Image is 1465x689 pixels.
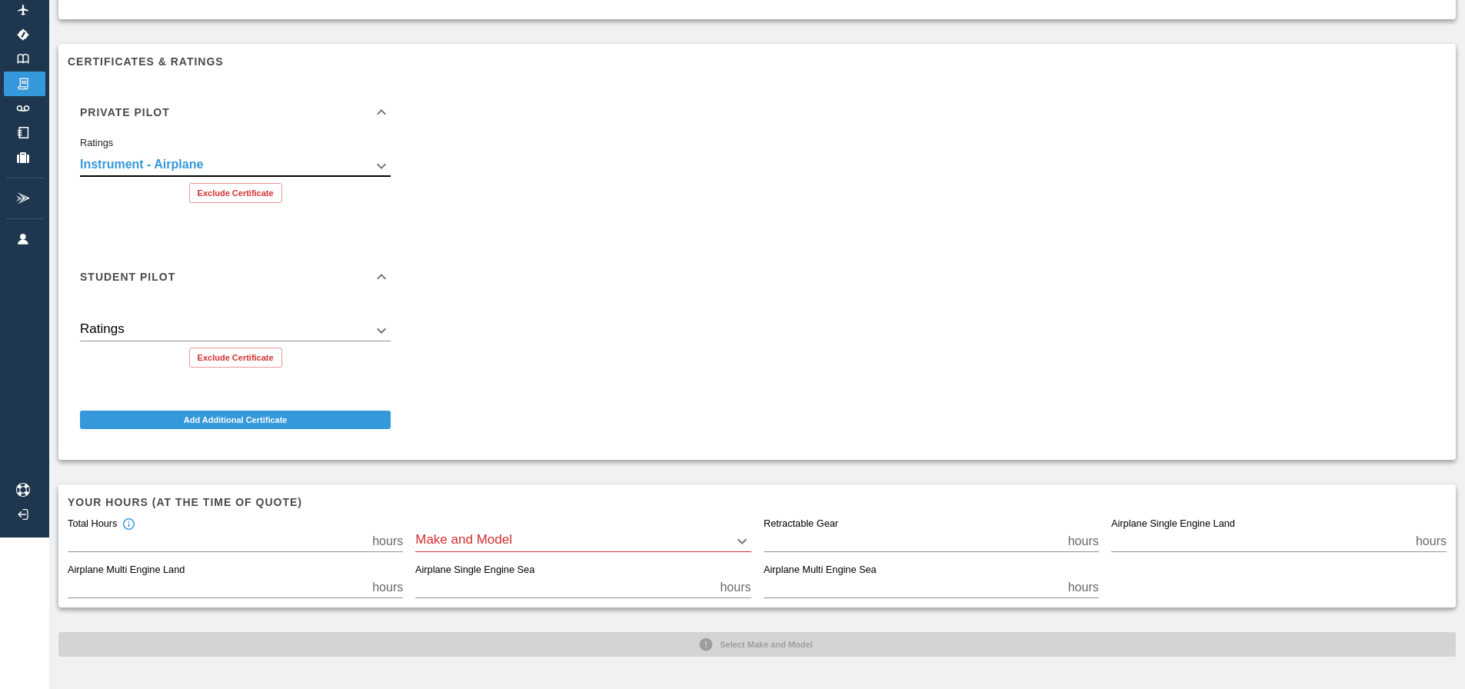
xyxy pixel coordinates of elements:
[68,518,135,531] div: Total Hours
[1068,578,1099,597] p: hours
[68,301,403,380] div: Student Pilot
[764,518,838,531] label: Retractable Gear
[68,88,403,137] div: Private Pilot
[415,564,534,577] label: Airplane Single Engine Sea
[80,271,175,282] h6: Student Pilot
[764,564,877,577] label: Airplane Multi Engine Sea
[80,107,170,118] h6: Private Pilot
[189,348,282,368] button: Exclude Certificate
[68,137,403,215] div: Private Pilot
[80,136,113,150] label: Ratings
[1068,532,1099,551] p: hours
[68,53,1447,70] h6: Certificates & Ratings
[80,155,391,177] div: Instrument - Airplane
[1111,518,1235,531] label: Airplane Single Engine Land
[122,518,135,531] svg: Total hours in fixed-wing aircraft
[68,494,1447,511] h6: Your hours (at the time of quote)
[68,252,403,301] div: Student Pilot
[372,532,403,551] p: hours
[1416,532,1447,551] p: hours
[372,578,403,597] p: hours
[80,411,391,429] button: Add Additional Certificate
[68,564,185,577] label: Airplane Multi Engine Land
[189,183,282,203] button: Exclude Certificate
[80,320,391,341] div: Instrument - Airplane
[720,578,751,597] p: hours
